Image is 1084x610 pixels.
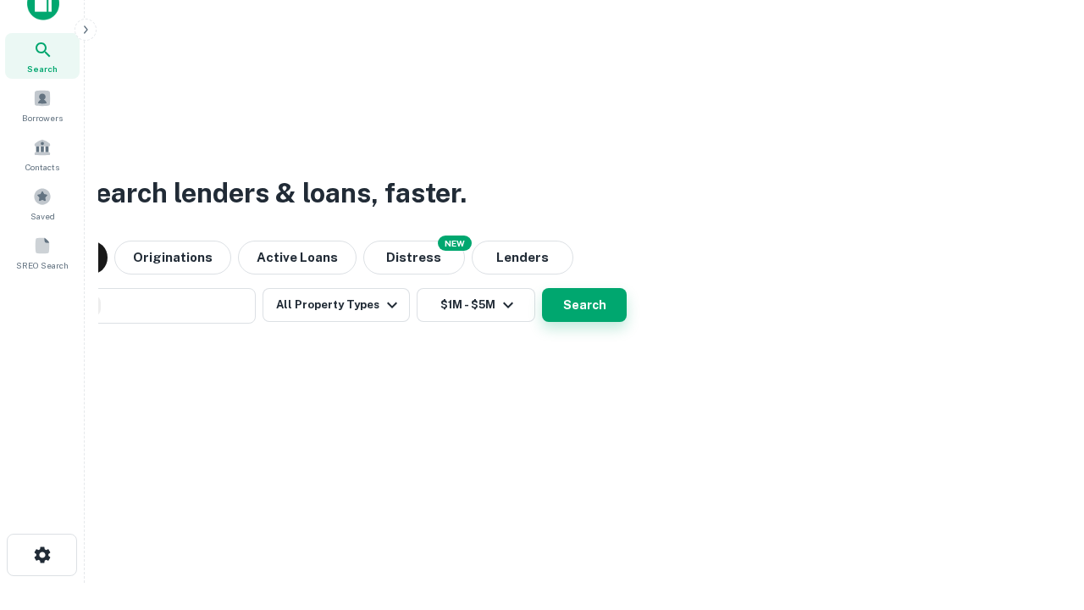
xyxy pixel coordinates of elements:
button: Originations [114,241,231,274]
div: NEW [438,236,472,251]
button: Lenders [472,241,573,274]
span: Search [27,62,58,75]
iframe: Chat Widget [999,420,1084,502]
span: Borrowers [22,111,63,125]
button: All Property Types [263,288,410,322]
a: SREO Search [5,230,80,275]
button: Search distressed loans with lien and other non-mortgage details. [363,241,465,274]
span: SREO Search [16,258,69,272]
a: Search [5,33,80,79]
a: Contacts [5,131,80,177]
button: $1M - $5M [417,288,535,322]
span: Saved [30,209,55,223]
a: Saved [5,180,80,226]
button: Active Loans [238,241,357,274]
a: Borrowers [5,82,80,128]
h3: Search lenders & loans, faster. [77,173,467,213]
span: Contacts [25,160,59,174]
button: Search [542,288,627,322]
